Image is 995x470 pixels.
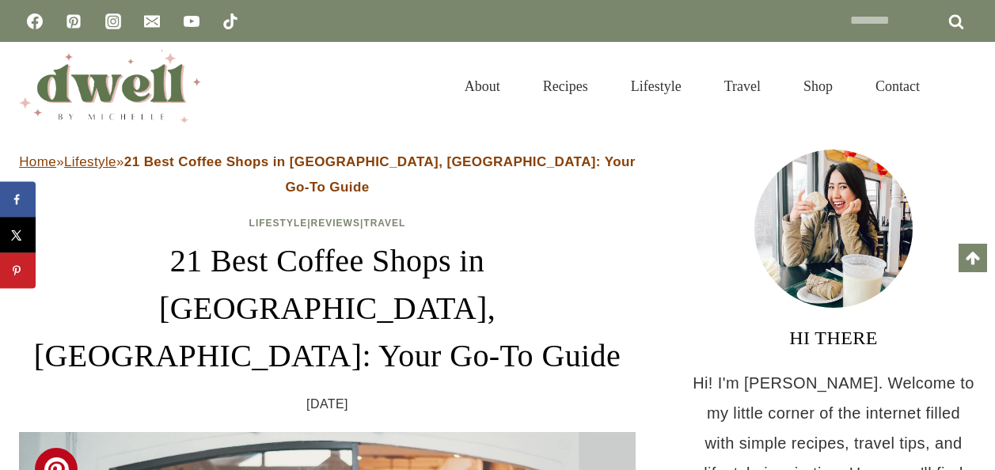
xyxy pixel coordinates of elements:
[19,154,636,195] span: » »
[782,59,854,114] a: Shop
[249,218,308,229] a: Lifestyle
[959,244,987,272] a: Scroll to top
[522,59,610,114] a: Recipes
[64,154,116,169] a: Lifestyle
[124,154,636,195] strong: 21 Best Coffee Shops in [GEOGRAPHIC_DATA], [GEOGRAPHIC_DATA]: Your Go-To Guide
[19,6,51,37] a: Facebook
[19,50,201,123] img: DWELL by michelle
[363,218,405,229] a: Travel
[306,392,348,416] time: [DATE]
[58,6,89,37] a: Pinterest
[311,218,360,229] a: Reviews
[443,59,522,114] a: About
[136,6,168,37] a: Email
[949,73,976,100] button: View Search Form
[249,218,406,229] span: | |
[19,154,56,169] a: Home
[691,324,976,352] h3: HI THERE
[610,59,703,114] a: Lifestyle
[97,6,129,37] a: Instagram
[703,59,782,114] a: Travel
[443,59,941,114] nav: Primary Navigation
[215,6,246,37] a: TikTok
[19,237,636,380] h1: 21 Best Coffee Shops in [GEOGRAPHIC_DATA], [GEOGRAPHIC_DATA]: Your Go-To Guide
[854,59,941,114] a: Contact
[176,6,207,37] a: YouTube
